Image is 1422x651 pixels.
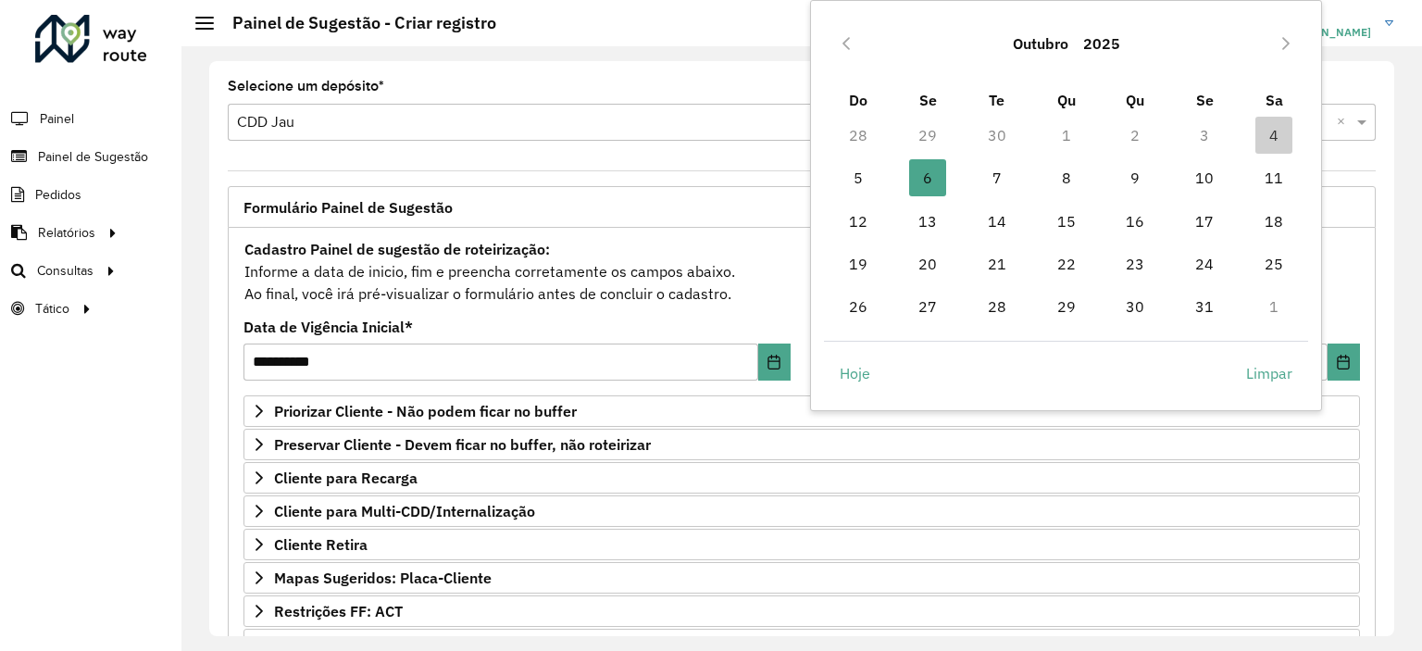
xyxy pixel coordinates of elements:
span: 19 [840,245,877,282]
span: Relatórios [38,223,95,243]
span: 21 [979,245,1016,282]
a: Cliente para Multi-CDD/Internalização [243,495,1360,527]
span: 28 [979,288,1016,325]
button: Hoje [824,355,886,392]
span: 29 [1048,288,1085,325]
span: Clear all [1337,111,1353,133]
span: Consultas [37,261,94,281]
span: 4 [1255,117,1292,154]
td: 14 [962,200,1031,243]
span: 10 [1186,159,1223,196]
span: 20 [909,245,946,282]
td: 21 [962,243,1031,285]
span: 16 [1116,203,1154,240]
span: Qu [1126,91,1144,109]
span: Preservar Cliente - Devem ficar no buffer, não roteirizar [274,437,651,452]
span: 15 [1048,203,1085,240]
td: 4 [1240,114,1309,156]
span: 17 [1186,203,1223,240]
span: Hoje [840,362,870,384]
span: 6 [909,159,946,196]
span: 13 [909,203,946,240]
span: 12 [840,203,877,240]
td: 10 [1170,156,1240,199]
td: 3 [1170,114,1240,156]
a: Priorizar Cliente - Não podem ficar no buffer [243,395,1360,427]
td: 18 [1240,200,1309,243]
td: 31 [1170,285,1240,328]
span: Se [919,91,937,109]
td: 2 [1101,114,1170,156]
h2: Painel de Sugestão - Criar registro [214,13,496,33]
td: 26 [824,285,893,328]
td: 17 [1170,200,1240,243]
button: Choose Date [1328,344,1360,381]
span: 23 [1116,245,1154,282]
button: Choose Date [758,344,791,381]
td: 16 [1101,200,1170,243]
a: Preservar Cliente - Devem ficar no buffer, não roteirizar [243,429,1360,460]
span: 14 [979,203,1016,240]
td: 27 [893,285,963,328]
span: 31 [1186,288,1223,325]
td: 11 [1240,156,1309,199]
td: 13 [893,200,963,243]
td: 5 [824,156,893,199]
span: Painel [40,109,74,129]
div: Informe a data de inicio, fim e preencha corretamente os campos abaixo. Ao final, você irá pré-vi... [243,237,1360,306]
td: 20 [893,243,963,285]
span: Limpar [1246,362,1292,384]
span: 9 [1116,159,1154,196]
td: 19 [824,243,893,285]
span: 30 [1116,288,1154,325]
td: 15 [1031,200,1101,243]
span: Cliente para Multi-CDD/Internalização [274,504,535,519]
td: 22 [1031,243,1101,285]
span: Do [849,91,867,109]
td: 28 [824,114,893,156]
button: Limpar [1230,355,1308,392]
strong: Cadastro Painel de sugestão de roteirização: [244,240,550,258]
span: Qu [1057,91,1076,109]
button: Choose Month [1005,21,1076,66]
span: 27 [909,288,946,325]
span: Painel de Sugestão [38,147,148,167]
td: 29 [893,114,963,156]
span: Cliente Retira [274,537,368,552]
td: 7 [962,156,1031,199]
span: Formulário Painel de Sugestão [243,200,453,215]
td: 28 [962,285,1031,328]
span: Pedidos [35,185,81,205]
span: Priorizar Cliente - Não podem ficar no buffer [274,404,577,419]
span: Mapas Sugeridos: Placa-Cliente [274,570,492,585]
span: Cliente para Recarga [274,470,418,485]
span: 24 [1186,245,1223,282]
button: Choose Year [1076,21,1128,66]
td: 24 [1170,243,1240,285]
span: 8 [1048,159,1085,196]
span: Tático [35,299,69,319]
span: 7 [979,159,1016,196]
a: Cliente Retira [243,529,1360,560]
a: Restrições FF: ACT [243,595,1360,627]
td: 29 [1031,285,1101,328]
label: Selecione um depósito [228,75,384,97]
span: Se [1196,91,1214,109]
td: 6 [893,156,963,199]
span: 11 [1255,159,1292,196]
span: Te [989,91,1004,109]
span: Sa [1266,91,1283,109]
td: 12 [824,200,893,243]
a: Cliente para Recarga [243,462,1360,494]
span: 26 [840,288,877,325]
td: 8 [1031,156,1101,199]
span: 5 [840,159,877,196]
a: Mapas Sugeridos: Placa-Cliente [243,562,1360,594]
td: 30 [1101,285,1170,328]
span: Restrições FF: ACT [274,604,403,619]
button: Previous Month [831,29,861,58]
td: 30 [962,114,1031,156]
button: Next Month [1271,29,1301,58]
span: 25 [1255,245,1292,282]
td: 23 [1101,243,1170,285]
